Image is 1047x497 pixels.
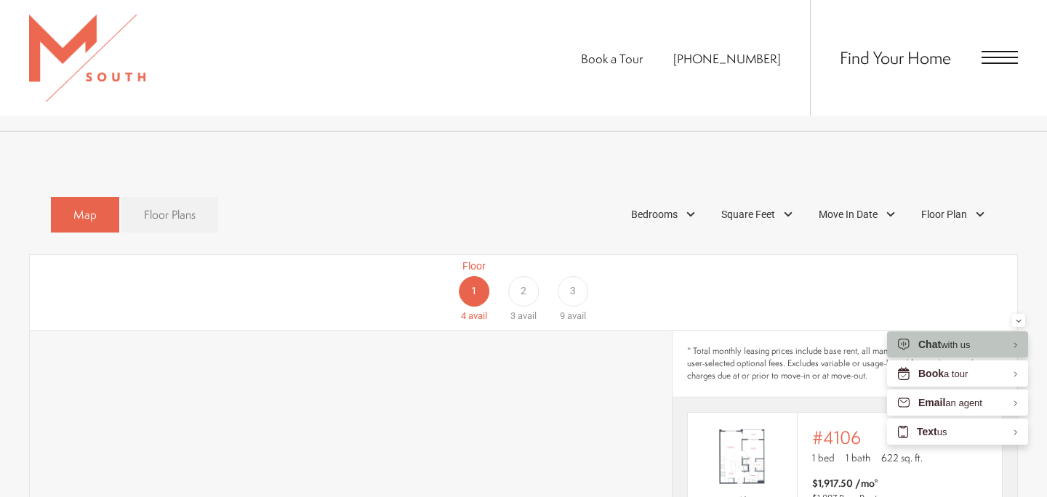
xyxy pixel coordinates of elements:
[721,207,775,222] span: Square Feet
[812,450,835,465] span: 1 bed
[521,283,526,299] span: 2
[688,422,797,490] img: #4106 - 1 bedroom floor plan layout with 1 bathroom and 622 square feet
[560,310,565,321] span: 9
[548,259,598,323] a: Floor 3
[812,476,878,490] span: $1,917.50 /mo*
[570,283,576,299] span: 3
[581,50,643,67] a: Book a Tour
[881,450,923,465] span: 622 sq. ft.
[846,450,870,465] span: 1 bath
[982,51,1018,64] button: Open Menu
[567,310,586,321] span: avail
[510,310,516,321] span: 3
[921,207,967,222] span: Floor Plan
[673,50,781,67] span: [PHONE_NUMBER]
[673,50,781,67] a: Call Us at 813-570-8014
[819,207,878,222] span: Move In Date
[840,46,951,69] a: Find Your Home
[73,206,97,223] span: Map
[29,15,145,102] img: MSouth
[687,345,1003,381] span: * Total monthly leasing prices include base rent, all mandatory monthly fees and any user-selecte...
[631,207,678,222] span: Bedrooms
[144,206,196,223] span: Floor Plans
[499,259,548,323] a: Floor 2
[812,427,861,448] span: #4106
[518,310,537,321] span: avail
